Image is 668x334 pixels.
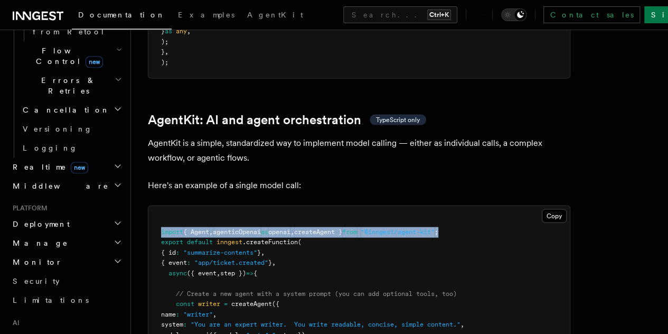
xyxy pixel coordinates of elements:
button: Realtimenew [8,157,124,177]
span: system [161,321,183,328]
a: Examples [172,3,241,29]
span: : [183,321,187,328]
span: Limitations [13,296,89,304]
span: AgentKit [247,11,303,19]
span: , [209,228,213,236]
span: Monitor [8,257,62,267]
button: Middleware [8,177,124,196]
span: Platform [8,204,48,212]
span: , [290,228,294,236]
a: Documentation [72,3,172,30]
button: Flow Controlnew [18,41,124,71]
span: writer [198,300,220,308]
span: as [165,27,172,35]
span: ; [435,228,438,236]
button: Toggle dark mode [501,8,526,21]
button: Errors & Retries [18,71,124,100]
a: Security [8,272,124,291]
span: "@inngest/agent-kit" [361,228,435,236]
a: Limitations [8,291,124,310]
span: step }) [220,270,246,277]
span: createAgent } [294,228,342,236]
span: export [161,238,183,246]
span: openai [268,228,290,236]
span: : [176,249,180,256]
span: from [342,228,357,236]
span: "app/ticket.created" [194,259,268,266]
button: Cancellation [18,100,124,119]
span: Versioning [23,125,92,133]
button: Monitor [8,253,124,272]
span: .createFunction [242,238,298,246]
span: : [176,311,180,318]
span: { event [161,259,187,266]
span: const [176,300,194,308]
span: , [187,27,191,35]
button: Copy [542,209,567,223]
span: agenticOpenai [213,228,261,236]
span: ({ event [187,270,217,277]
a: Contact sales [543,6,640,23]
span: name [161,311,176,318]
span: Cancellation [18,105,110,115]
span: , [165,48,168,55]
span: ); [161,59,168,66]
span: "You are an expert writer. You write readable, concise, simple content." [191,321,460,328]
span: Documentation [78,11,165,19]
button: Search...Ctrl+K [343,6,457,23]
span: Middleware [8,181,109,191]
span: any [176,27,187,35]
span: default [187,238,213,246]
span: new [71,162,88,173]
span: , [217,270,220,277]
span: as [261,228,268,236]
span: // Create a new agent with a system prompt (you can add optional tools, too) [176,290,457,298]
span: { id [161,249,176,256]
a: Logging [18,138,124,157]
span: TypeScript only [376,116,420,124]
span: } [268,259,272,266]
span: Manage [8,238,68,248]
span: Deployment [8,219,70,229]
span: { Agent [183,228,209,236]
span: Security [13,277,60,285]
button: Deployment [8,215,124,234]
span: => [246,270,253,277]
p: Here's an example of a single model call: [148,178,570,193]
span: } [257,249,261,256]
p: AgentKit is a simple, standardized way to implement model calling — either as individual calls, a... [148,136,570,165]
a: AgentKit: AI and agent orchestrationTypeScript only [148,113,426,127]
a: Versioning [18,119,124,138]
span: ({ [272,300,279,308]
span: = [224,300,228,308]
kbd: Ctrl+K [427,10,451,20]
span: Errors & Retries [18,75,115,96]
span: AI [8,318,20,327]
span: } [161,27,165,35]
span: Examples [178,11,234,19]
span: "writer" [183,311,213,318]
span: , [261,249,265,256]
button: Manage [8,234,124,253]
span: , [460,321,464,328]
span: , [272,259,276,266]
span: { [253,270,257,277]
span: inngest [217,238,242,246]
span: new [86,56,103,68]
span: Flow Control [18,45,116,67]
span: } [161,48,165,55]
a: AgentKit [241,3,309,29]
span: createAgent [231,300,272,308]
span: import [161,228,183,236]
span: async [168,270,187,277]
span: Realtime [8,162,88,172]
span: ( [298,238,302,246]
span: "summarize-contents" [183,249,257,256]
span: : [187,259,191,266]
span: , [213,311,217,318]
span: ); [161,38,168,45]
span: Logging [23,144,78,152]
